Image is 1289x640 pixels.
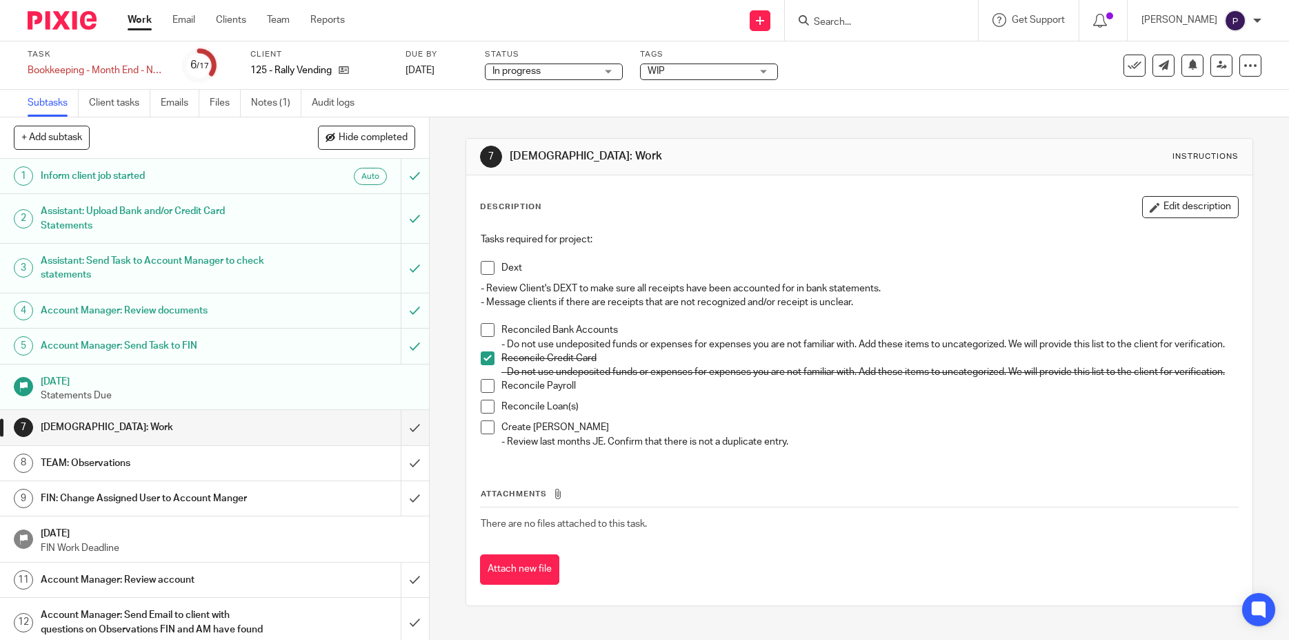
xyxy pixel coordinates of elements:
[210,90,241,117] a: Files
[14,570,33,590] div: 11
[480,554,559,585] button: Attach new file
[14,454,33,473] div: 8
[14,613,33,632] div: 12
[41,541,415,555] p: FIN Work Deadline
[481,519,647,529] span: There are no files attached to this task.
[501,351,1238,365] p: Reconcile Credit Card
[14,489,33,508] div: 9
[14,126,90,149] button: + Add subtask
[172,13,195,27] a: Email
[41,251,272,286] h1: Assistant: Send Task to Account Manager to check statements
[89,90,150,117] a: Client tasks
[128,13,152,27] a: Work
[1141,13,1217,27] p: [PERSON_NAME]
[481,490,547,498] span: Attachments
[481,295,1238,309] p: - Message clients if there are receipts that are not recognized and/or receipt is unclear.
[216,13,246,27] a: Clients
[41,300,272,321] h1: Account Manager: Review documents
[41,417,272,438] h1: [DEMOGRAPHIC_DATA]: Work
[318,126,415,149] button: Hide completed
[267,13,290,27] a: Team
[14,301,33,320] div: 4
[41,523,415,541] h1: [DATE]
[501,435,1238,449] p: - Review last months JE. Confirm that there is not a duplicate entry.
[41,201,272,236] h1: Assistant: Upload Bank and/or Credit Card Statements
[339,133,408,144] span: Hide completed
[41,453,272,474] h1: TEAM: Observations
[251,90,301,117] a: Notes (1)
[406,66,434,75] span: [DATE]
[640,49,778,60] label: Tags
[28,64,166,77] div: Bookkeeping - Month End - No monthly meeting
[312,90,365,117] a: Audit logs
[41,371,415,389] h1: [DATE]
[648,66,665,76] span: WIP
[250,49,388,60] label: Client
[28,49,166,60] label: Task
[1172,151,1239,162] div: Instructions
[501,323,1238,337] p: Reconciled Bank Accounts
[14,258,33,278] div: 3
[250,64,332,77] p: 125 - Rally Vending
[28,11,97,30] img: Pixie
[41,605,272,640] h1: Account Manager: Send Email to client with questions on Observations FIN and AM have found
[14,418,33,437] div: 7
[28,90,79,117] a: Subtasks
[406,49,468,60] label: Due by
[510,149,889,164] h1: [DEMOGRAPHIC_DATA]: Work
[481,233,1238,246] p: Tasks required for project:
[190,57,209,73] div: 6
[14,209,33,229] div: 2
[14,166,33,186] div: 1
[501,338,1238,351] p: - Do not use undeposited funds or expenses for expenses you are not familiar with. Add these item...
[501,379,1238,393] p: Reconcile Payroll
[197,62,209,70] small: /17
[1142,196,1239,218] button: Edit description
[501,400,1238,414] p: Reconcile Loan(s)
[501,261,1238,275] p: Dext
[1224,10,1246,32] img: svg%3E
[161,90,199,117] a: Emails
[480,202,541,213] p: Description
[41,570,272,590] h1: Account Manager: Review account
[812,17,937,29] input: Search
[501,365,1238,379] p: - Do not use undeposited funds or expenses for expenses you are not familiar with. Add these item...
[480,146,502,168] div: 7
[41,488,272,509] h1: FIN: Change Assigned User to Account Manger
[310,13,345,27] a: Reports
[354,168,387,185] div: Auto
[481,282,1238,295] p: - Review Client's DEXT to make sure all receipts have been accounted for in bank statements.
[485,49,623,60] label: Status
[1012,15,1065,25] span: Get Support
[492,66,541,76] span: In progress
[41,166,272,186] h1: Inform client job started
[41,336,272,356] h1: Account Manager: Send Task to FIN
[501,420,1238,434] p: Create [PERSON_NAME]
[41,389,415,403] p: Statements Due
[14,336,33,356] div: 5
